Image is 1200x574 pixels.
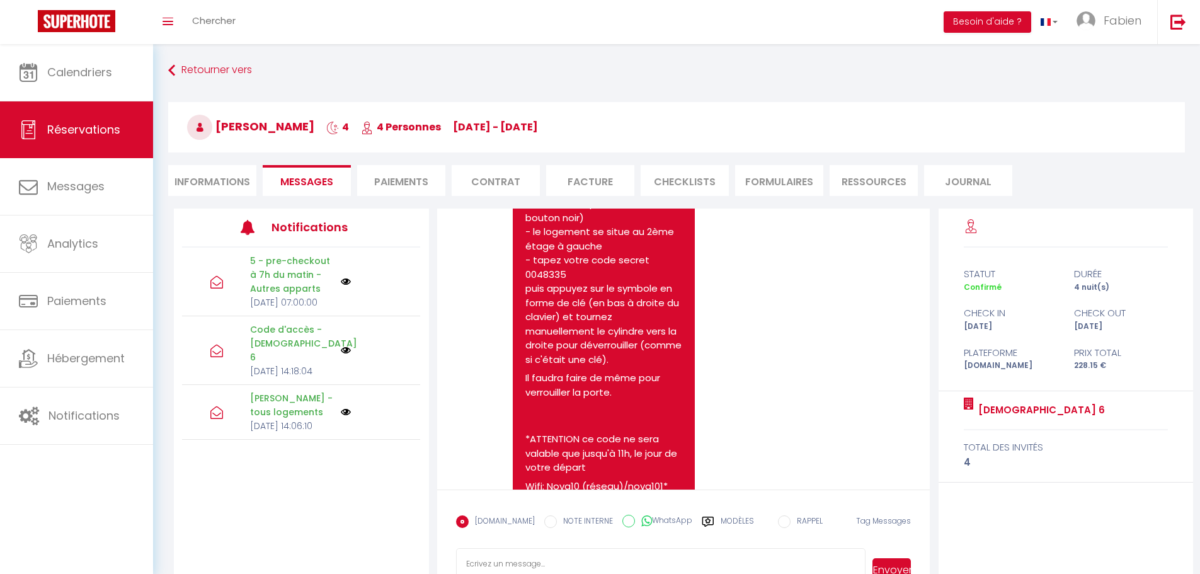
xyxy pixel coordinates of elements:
span: [PERSON_NAME] [187,118,314,134]
img: ... [1077,11,1095,30]
p: *ATTENTION ce code ne sera valable que jusqu'à 11h, le jour de votre départ [525,432,682,475]
img: NO IMAGE [341,277,351,287]
p: Voici les instructions d'accès au logement n°6 : - entrez dans la cour de l'immeuble, allez à la ... [525,112,682,367]
p: [PERSON_NAME] - tous logements [250,391,333,419]
li: Contrat [452,165,540,196]
a: Retourner vers [168,59,1185,82]
p: Code d'accès - [DEMOGRAPHIC_DATA] 6 [250,323,333,364]
p: Il faudra faire de même pour verrouiller la porte. [525,371,682,399]
p: [DATE] 14:06:10 [250,419,333,433]
span: Calendriers [47,64,112,80]
p: : Nova10 (réseau)/nova101* (mot de passe) [525,479,682,508]
span: 4 Personnes [361,120,441,134]
li: FORMULAIRES [735,165,823,196]
span: [DATE] - [DATE] [453,120,538,134]
div: Plateforme [956,345,1066,360]
div: [DATE] [956,321,1066,333]
div: [DATE] [1066,321,1176,333]
label: RAPPEL [791,515,823,529]
li: Ressources [830,165,918,196]
span: Messages [280,175,333,189]
div: check out [1066,306,1176,321]
div: check in [956,306,1066,321]
li: CHECKLISTS [641,165,729,196]
h3: Notifications [271,213,371,241]
label: [DOMAIN_NAME] [469,515,535,529]
button: Besoin d'aide ? [944,11,1031,33]
div: 228.15 € [1066,360,1176,372]
li: Paiements [357,165,445,196]
li: Facture [546,165,634,196]
div: statut [956,267,1066,282]
span: Analytics [47,236,98,251]
span: Notifications [49,408,120,423]
span: Hébergement [47,350,125,366]
span: Confirmé [964,282,1002,292]
a: [DEMOGRAPHIC_DATA] 6 [974,403,1105,418]
div: durée [1066,267,1176,282]
span: Réservations [47,122,120,137]
img: logout [1170,14,1186,30]
img: NO IMAGE [341,345,351,355]
div: 4 [964,455,1168,470]
li: Informations [168,165,256,196]
div: [DOMAIN_NAME] [956,360,1066,372]
label: Modèles [721,515,754,537]
label: NOTE INTERNE [557,515,613,529]
span: Paiements [47,293,106,309]
li: Journal [924,165,1012,196]
div: total des invités [964,440,1168,455]
u: Wifi [525,479,542,493]
span: Tag Messages [856,515,911,526]
span: Messages [47,178,105,194]
div: 4 nuit(s) [1066,282,1176,294]
p: [DATE] 07:00:00 [250,296,333,309]
span: 4 [326,120,349,134]
div: Prix total [1066,345,1176,360]
p: 5 - pre-checkout à 7h du matin - Autres apparts [250,254,333,296]
img: Super Booking [38,10,115,32]
span: Fabien [1104,13,1141,28]
label: WhatsApp [635,515,692,529]
img: NO IMAGE [341,407,351,417]
p: [DATE] 14:18:04 [250,364,333,378]
span: Chercher [192,14,236,27]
